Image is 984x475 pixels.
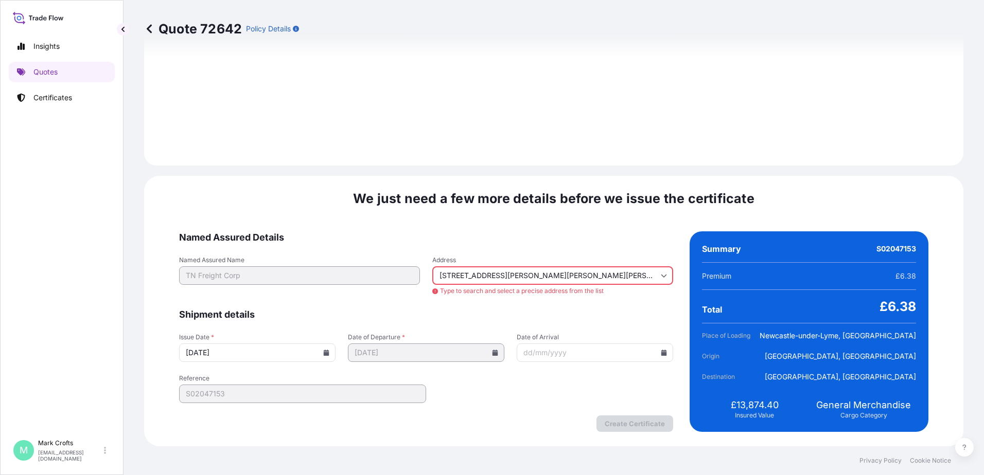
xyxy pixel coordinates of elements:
a: Certificates [9,87,115,108]
span: Address [432,256,673,264]
span: Cargo Category [840,411,887,419]
input: dd/mm/yyyy [179,343,336,362]
a: Quotes [9,62,115,82]
span: [GEOGRAPHIC_DATA], [GEOGRAPHIC_DATA] [765,372,916,382]
span: Newcastle-under-Lyme, [GEOGRAPHIC_DATA] [760,331,916,341]
span: £13,874.40 [731,399,779,411]
input: dd/mm/yyyy [517,343,673,362]
span: Shipment details [179,308,673,321]
a: Insights [9,36,115,57]
a: Cookie Notice [910,456,951,465]
span: General Merchandise [816,399,911,411]
p: Mark Crofts [38,439,102,447]
span: Date of Arrival [517,333,673,341]
input: Cargo owner address [432,266,673,285]
span: Named Assured Name [179,256,420,264]
p: Certificates [33,93,72,103]
span: Total [702,304,722,315]
span: Date of Departure [348,333,504,341]
p: [EMAIL_ADDRESS][DOMAIN_NAME] [38,449,102,462]
input: dd/mm/yyyy [348,343,504,362]
p: Quote 72642 [144,21,242,37]
p: Policy Details [246,24,291,34]
span: Issue Date [179,333,336,341]
span: Insured Value [735,411,774,419]
span: £6.38 [895,271,916,281]
span: Premium [702,271,731,281]
span: Summary [702,244,741,254]
span: M [20,445,28,455]
p: Quotes [33,67,58,77]
span: Origin [702,351,760,361]
span: £6.38 [880,298,916,315]
span: Place of Loading [702,331,760,341]
span: S02047153 [876,244,916,254]
span: Reference [179,374,426,382]
input: Your internal reference [179,385,426,403]
span: We just need a few more details before we issue the certificate [353,190,754,207]
p: Insights [33,41,60,51]
span: Destination [702,372,760,382]
button: Create Certificate [596,415,673,432]
p: Create Certificate [605,418,665,429]
span: [GEOGRAPHIC_DATA], [GEOGRAPHIC_DATA] [765,351,916,361]
span: Type to search and select a precise address from the list [432,287,673,295]
span: Named Assured Details [179,231,673,244]
a: Privacy Policy [859,456,902,465]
